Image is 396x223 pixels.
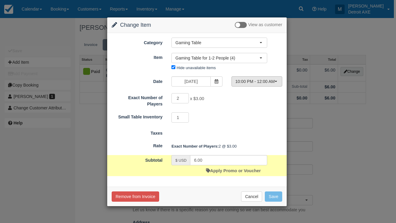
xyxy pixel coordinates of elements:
[112,191,159,202] button: Remove from Invoice
[107,112,167,120] label: Small Table Inventory
[190,96,204,101] span: x $3.00
[107,93,167,107] label: Exact Number of Players
[107,38,167,46] label: Category
[107,128,167,136] label: Taxes
[248,23,282,27] span: View as customer
[241,191,262,202] button: Cancel
[171,112,189,123] input: Small Table Inventory
[107,155,167,163] label: Subtotal
[171,93,189,103] input: Exact Number of Players
[265,191,282,202] button: Save
[231,76,282,87] button: 10:00 PM - 12:00 AM
[107,76,167,85] label: Date
[206,168,261,173] a: Apply Promo or Voucher
[171,53,267,63] button: Gaming Table for 1-2 People (4)
[171,144,219,148] strong: Exact Number of Players
[177,66,216,70] label: Hide unavailable items
[235,78,274,84] span: 10:00 PM - 12:00 AM
[171,38,267,48] button: Gaming Table
[107,141,167,149] label: Rate
[175,40,259,46] span: Gaming Table
[167,141,287,151] div: 2 @ $3.00
[120,22,151,28] span: Change Item
[175,158,186,163] small: $ USD
[107,52,167,61] label: Item
[175,55,259,61] span: Gaming Table for 1-2 People (4)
